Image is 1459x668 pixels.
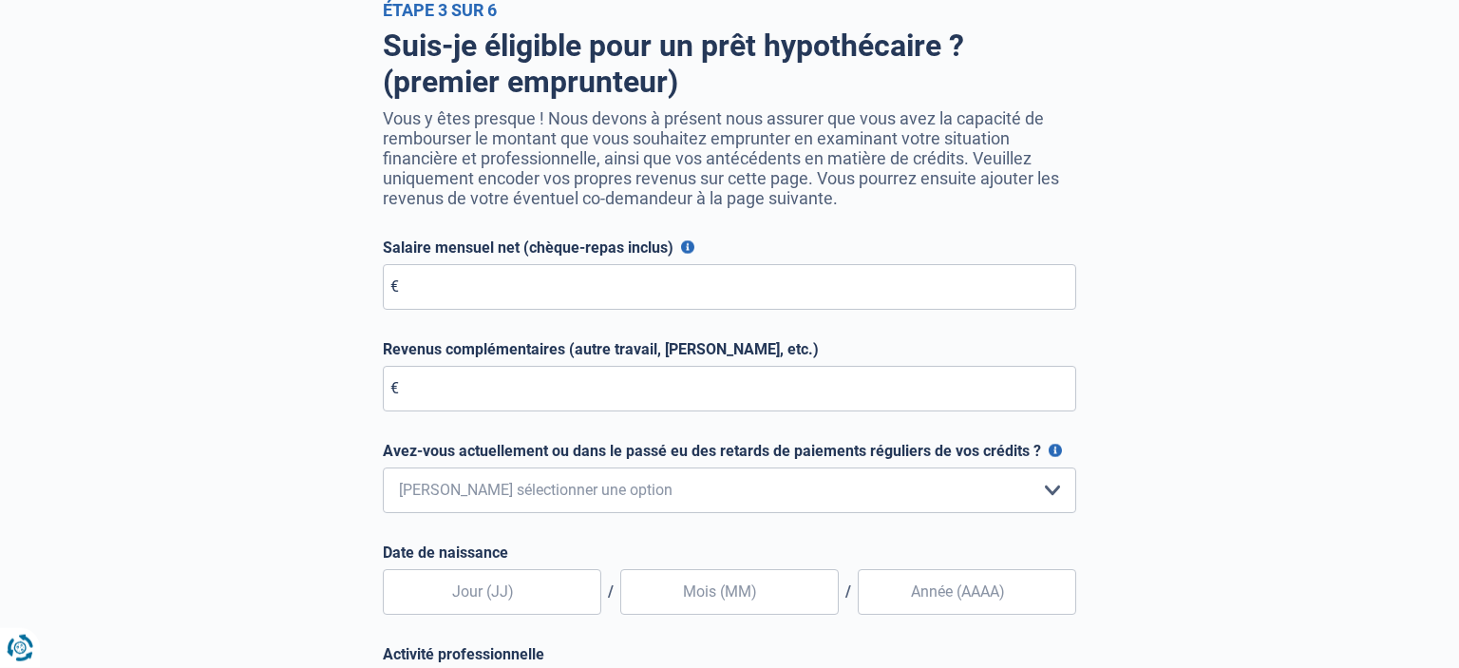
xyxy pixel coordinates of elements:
button: Avez-vous actuellement ou dans le passé eu des retards de paiements réguliers de vos crédits ? [1049,444,1062,457]
h1: Suis-je éligible pour un prêt hypothécaire ? (premier emprunteur) [383,28,1076,101]
button: Salaire mensuel net (chèque-repas inclus) [681,240,694,254]
label: Date de naissance [383,544,1076,562]
span: € [390,379,399,397]
input: Année (AAAA) [858,569,1076,615]
img: Advertisement [5,556,6,557]
span: € [390,277,399,296]
label: Revenus complémentaires (autre travail, [PERSON_NAME], etc.) [383,340,1076,358]
p: Vous y êtes presque ! Nous devons à présent nous assurer que vous avez la capacité de rembourser ... [383,108,1076,208]
span: / [601,582,620,601]
input: Mois (MM) [620,569,839,615]
label: Activité professionnelle [383,645,1076,663]
label: Avez-vous actuellement ou dans le passé eu des retards de paiements réguliers de vos crédits ? [383,442,1076,460]
input: Jour (JJ) [383,569,601,615]
span: / [839,582,858,601]
label: Salaire mensuel net (chèque-repas inclus) [383,239,1076,257]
